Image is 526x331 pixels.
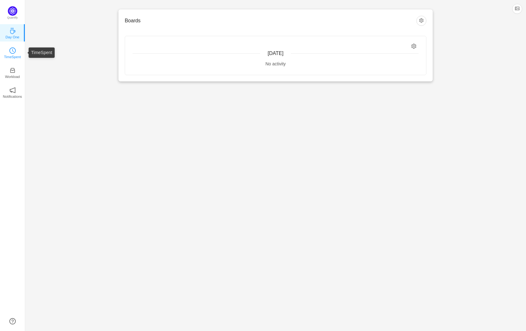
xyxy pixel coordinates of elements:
[9,69,16,75] a: icon: inboxWorkload
[5,74,20,80] p: Workload
[512,4,522,14] button: icon: picture
[9,89,16,95] a: icon: notificationNotifications
[125,18,416,24] h3: Boards
[9,318,16,324] a: icon: question-circle
[268,51,283,56] span: [DATE]
[133,61,419,67] div: No activity
[3,94,22,99] p: Notifications
[7,16,18,20] p: Quantify
[9,49,16,56] a: icon: clock-circleTimeSpent
[9,47,16,54] i: icon: clock-circle
[9,67,16,74] i: icon: inbox
[8,6,17,16] img: Quantify
[416,16,426,26] button: icon: setting
[4,54,21,60] p: TimeSpent
[411,44,417,49] i: icon: setting
[5,34,19,40] p: Day One
[9,30,16,36] a: icon: coffeeDay One
[9,87,16,93] i: icon: notification
[9,28,16,34] i: icon: coffee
